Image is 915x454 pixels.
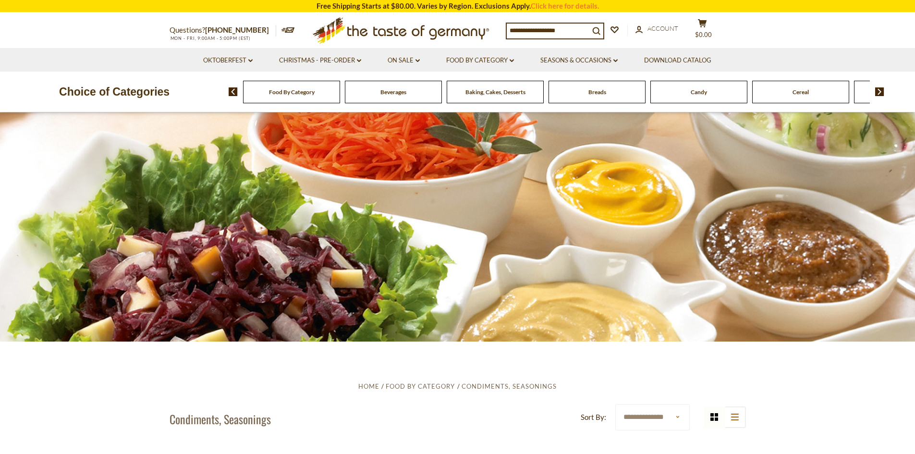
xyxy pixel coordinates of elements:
[170,24,276,37] p: Questions?
[170,412,271,426] h1: Condiments, Seasonings
[644,55,711,66] a: Download Catalog
[462,382,557,390] a: Condiments, Seasonings
[691,88,707,96] a: Candy
[388,55,420,66] a: On Sale
[875,87,884,96] img: next arrow
[581,411,606,423] label: Sort By:
[170,36,251,41] span: MON - FRI, 9:00AM - 5:00PM (EST)
[647,25,678,32] span: Account
[465,88,525,96] a: Baking, Cakes, Desserts
[380,88,406,96] a: Beverages
[386,382,455,390] a: Food By Category
[203,55,253,66] a: Oktoberfest
[446,55,514,66] a: Food By Category
[793,88,809,96] a: Cereal
[688,19,717,43] button: $0.00
[205,25,269,34] a: [PHONE_NUMBER]
[695,31,712,38] span: $0.00
[279,55,361,66] a: Christmas - PRE-ORDER
[635,24,678,34] a: Account
[588,88,606,96] a: Breads
[269,88,315,96] a: Food By Category
[540,55,618,66] a: Seasons & Occasions
[229,87,238,96] img: previous arrow
[531,1,599,10] a: Click here for details.
[358,382,379,390] a: Home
